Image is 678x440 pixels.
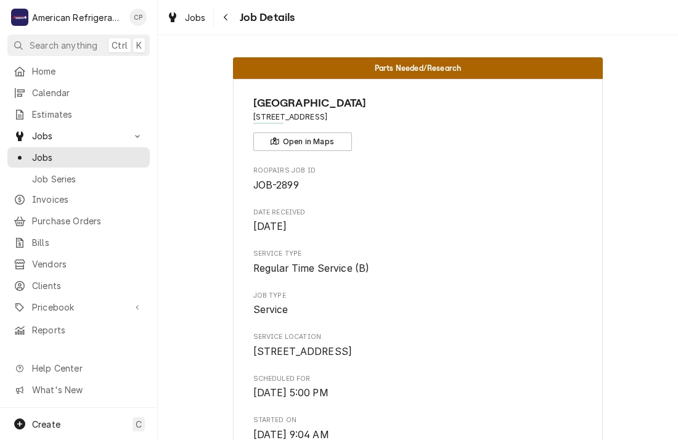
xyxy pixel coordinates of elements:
[32,419,60,430] span: Create
[216,7,236,27] button: Navigate back
[11,9,28,26] div: American Refrigeration LLC's Avatar
[253,374,583,384] span: Scheduled For
[32,236,144,249] span: Bills
[236,9,295,26] span: Job Details
[129,9,147,26] div: Cordel Pyle's Avatar
[32,258,144,271] span: Vendors
[253,415,583,425] span: Started On
[32,193,144,206] span: Invoices
[32,129,125,142] span: Jobs
[253,249,583,259] span: Service Type
[112,39,128,52] span: Ctrl
[233,57,603,79] div: Status
[32,65,144,78] span: Home
[7,380,150,400] a: Go to What's New
[253,208,583,218] span: Date Received
[32,279,144,292] span: Clients
[129,9,147,26] div: CP
[7,35,150,56] button: Search anythingCtrlK
[253,219,583,234] span: Date Received
[375,64,461,72] span: Parts Needed/Research
[253,332,583,342] span: Service Location
[32,383,142,396] span: What's New
[7,104,150,124] a: Estimates
[253,386,583,401] span: Scheduled For
[136,39,142,52] span: K
[253,291,583,301] span: Job Type
[253,344,583,359] span: Service Location
[7,232,150,253] a: Bills
[253,332,583,359] div: Service Location
[253,249,583,275] div: Service Type
[253,263,370,274] span: Regular Time Service (B)
[7,254,150,274] a: Vendors
[253,95,583,151] div: Client Information
[136,418,142,431] span: C
[161,7,211,28] a: Jobs
[253,178,583,193] span: Roopairs Job ID
[30,39,97,52] span: Search anything
[7,126,150,146] a: Go to Jobs
[253,221,287,232] span: [DATE]
[253,261,583,276] span: Service Type
[32,301,125,314] span: Pricebook
[7,211,150,231] a: Purchase Orders
[253,291,583,317] div: Job Type
[253,179,299,191] span: JOB-2899
[7,83,150,103] a: Calendar
[32,324,144,336] span: Reports
[253,95,583,112] span: Name
[253,387,329,399] span: [DATE] 5:00 PM
[253,132,352,151] button: Open in Maps
[7,275,150,296] a: Clients
[32,108,144,121] span: Estimates
[32,362,142,375] span: Help Center
[253,303,583,317] span: Job Type
[32,86,144,99] span: Calendar
[253,346,353,357] span: [STREET_ADDRESS]
[253,166,583,176] span: Roopairs Job ID
[7,147,150,168] a: Jobs
[7,189,150,210] a: Invoices
[32,11,123,24] div: American Refrigeration LLC
[32,173,144,185] span: Job Series
[253,208,583,234] div: Date Received
[7,358,150,378] a: Go to Help Center
[32,151,144,164] span: Jobs
[7,61,150,81] a: Home
[7,169,150,189] a: Job Series
[253,304,288,316] span: Service
[11,9,28,26] div: A
[32,214,144,227] span: Purchase Orders
[7,320,150,340] a: Reports
[7,297,150,317] a: Go to Pricebook
[185,11,206,24] span: Jobs
[253,112,583,123] span: Address
[253,166,583,192] div: Roopairs Job ID
[253,374,583,401] div: Scheduled For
